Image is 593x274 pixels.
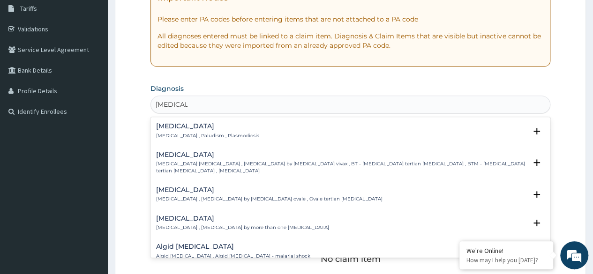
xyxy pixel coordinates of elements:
p: [MEDICAL_DATA] , Paludism , Plasmodiosis [156,133,259,139]
p: Algid [MEDICAL_DATA] , Algid [MEDICAL_DATA] - malarial shock [156,253,310,259]
p: [MEDICAL_DATA] [MEDICAL_DATA] , [MEDICAL_DATA] by [MEDICAL_DATA] vivax , BT - [MEDICAL_DATA] tert... [156,161,526,174]
p: Please enter PA codes before entering items that are not attached to a PA code [158,15,543,24]
div: Chat with us now [49,52,158,65]
h4: Algid [MEDICAL_DATA] [156,243,310,250]
h4: [MEDICAL_DATA] [156,151,526,158]
h4: [MEDICAL_DATA] [156,186,383,193]
i: open select status [531,189,542,200]
div: Minimize live chat window [154,5,176,27]
i: open select status [531,157,542,168]
label: Diagnosis [150,84,184,93]
h4: [MEDICAL_DATA] [156,123,259,130]
p: How may I help you today? [466,256,546,264]
span: Tariffs [20,4,37,13]
p: No claim item [320,254,380,264]
i: open select status [531,126,542,137]
p: [MEDICAL_DATA] , [MEDICAL_DATA] by more than one [MEDICAL_DATA] [156,224,329,231]
textarea: Type your message and hit 'Enter' [5,178,179,211]
h4: [MEDICAL_DATA] [156,215,329,222]
p: [MEDICAL_DATA] , [MEDICAL_DATA] by [MEDICAL_DATA] ovale , Ovale tertian [MEDICAL_DATA] [156,196,383,202]
div: We're Online! [466,246,546,255]
p: All diagnoses entered must be linked to a claim item. Diagnosis & Claim Items that are visible bu... [158,31,543,50]
i: open select status [531,217,542,229]
img: d_794563401_company_1708531726252_794563401 [17,47,38,70]
span: We're online! [54,79,129,174]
